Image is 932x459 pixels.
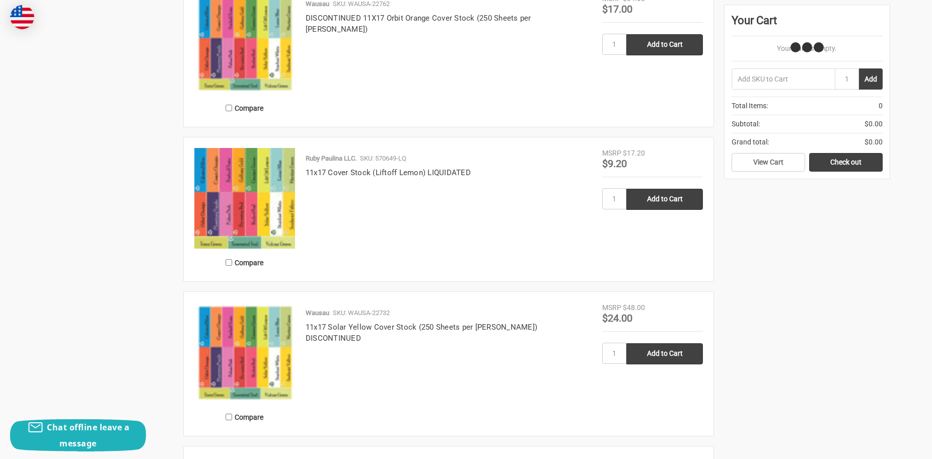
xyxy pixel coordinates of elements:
[732,137,769,147] span: Grand total:
[865,119,883,129] span: $0.00
[849,432,932,459] iframe: Google Customer Reviews
[194,409,295,425] label: Compare
[10,419,146,451] button: Chat offline leave a message
[306,14,531,34] a: DISCONTINUED 11X17 Orbit Orange Cover Stock (250 Sheets per [PERSON_NAME])
[865,137,883,147] span: $0.00
[194,148,295,249] img: 11x17 Cover Stock (Liftoff Lemon) LIQUIDATED
[602,302,621,313] div: MSRP
[306,168,471,177] a: 11x17 Cover Stock (Liftoff Lemon) LIQUIDATED
[226,259,232,266] input: Compare
[194,254,295,271] label: Compare
[626,34,703,55] input: Add to Cart
[626,343,703,364] input: Add to Cart
[732,119,760,129] span: Subtotal:
[306,308,329,318] p: Wausau
[602,3,632,15] span: $17.00
[732,101,768,111] span: Total Items:
[333,308,390,318] p: SKU: WAUSA-22732
[306,154,356,164] p: Ruby Paulina LLC.
[859,68,883,90] button: Add
[226,414,232,420] input: Compare
[732,12,883,36] div: Your Cart
[732,153,805,172] a: View Cart
[194,100,295,116] label: Compare
[623,303,645,312] span: $48.00
[626,189,703,210] input: Add to Cart
[602,148,621,159] div: MSRP
[47,422,129,449] span: Chat offline leave a message
[10,5,34,29] img: duty and tax information for United States
[306,323,537,343] a: 11x17 Solar Yellow Cover Stock (250 Sheets per [PERSON_NAME]) DISCONTINUED
[360,154,406,164] p: SKU: 570649-LQ
[732,43,883,54] p: Your Cart Is Empty.
[226,105,232,111] input: Compare
[732,68,835,90] input: Add SKU to Cart
[623,149,645,157] span: $17.20
[602,158,627,170] span: $9.20
[809,153,883,172] a: Check out
[194,302,295,403] img: 11x17 Solar Yellow Cover Stock (250 Sheets per Ream)
[879,101,883,111] span: 0
[602,312,632,324] span: $24.00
